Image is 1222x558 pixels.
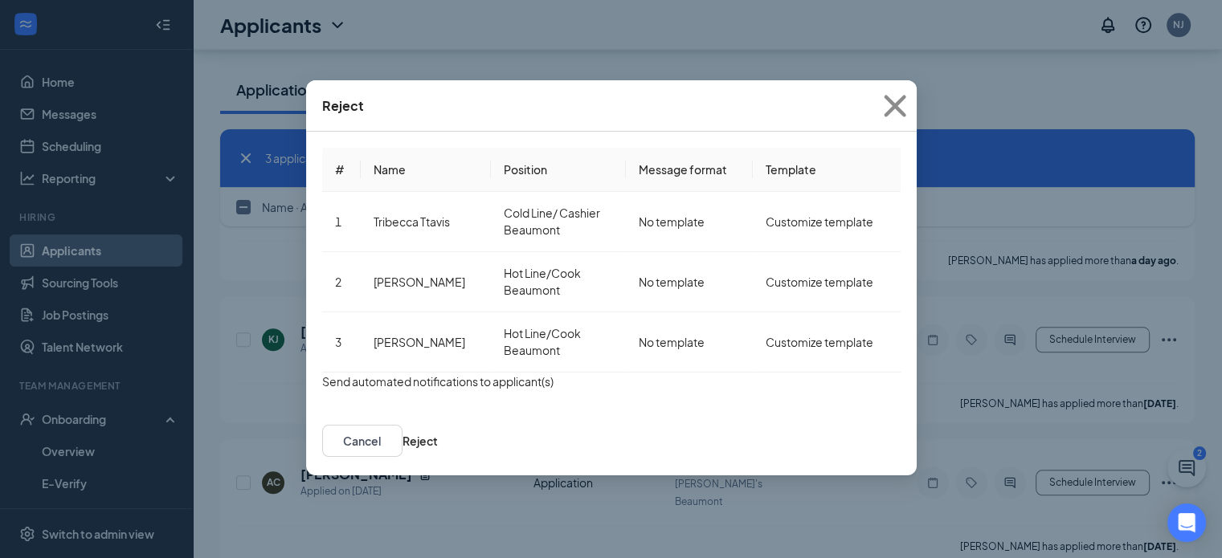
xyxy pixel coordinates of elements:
span: Customize template [766,275,873,289]
th: # [322,148,362,192]
span: Beaumont [504,341,613,359]
span: Send automated notifications to applicant(s) [322,373,554,390]
button: Close [873,80,917,132]
span: 3 [335,335,341,349]
th: Template [753,148,901,192]
th: Position [491,148,626,192]
svg: Cross [873,84,917,128]
th: Message format [626,148,752,192]
span: 2 [335,275,341,289]
td: [PERSON_NAME] [361,312,491,373]
button: Reject [403,432,438,450]
th: Name [361,148,491,192]
td: [PERSON_NAME] [361,252,491,312]
div: Open Intercom Messenger [1167,503,1206,542]
span: Cold Line/ Cashier [504,205,613,221]
span: Beaumont [504,281,613,299]
div: Reject [322,97,364,115]
td: Tribecca Ttavis [361,192,491,252]
span: No template [639,214,705,229]
span: Hot Line/Cook [504,265,613,281]
span: No template [639,275,705,289]
span: Beaumont [504,221,613,238]
span: 1 [335,214,341,229]
span: Customize template [766,214,873,229]
span: Hot Line/Cook [504,325,613,341]
span: Customize template [766,335,873,349]
span: No template [639,335,705,349]
button: Cancel [322,425,403,457]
